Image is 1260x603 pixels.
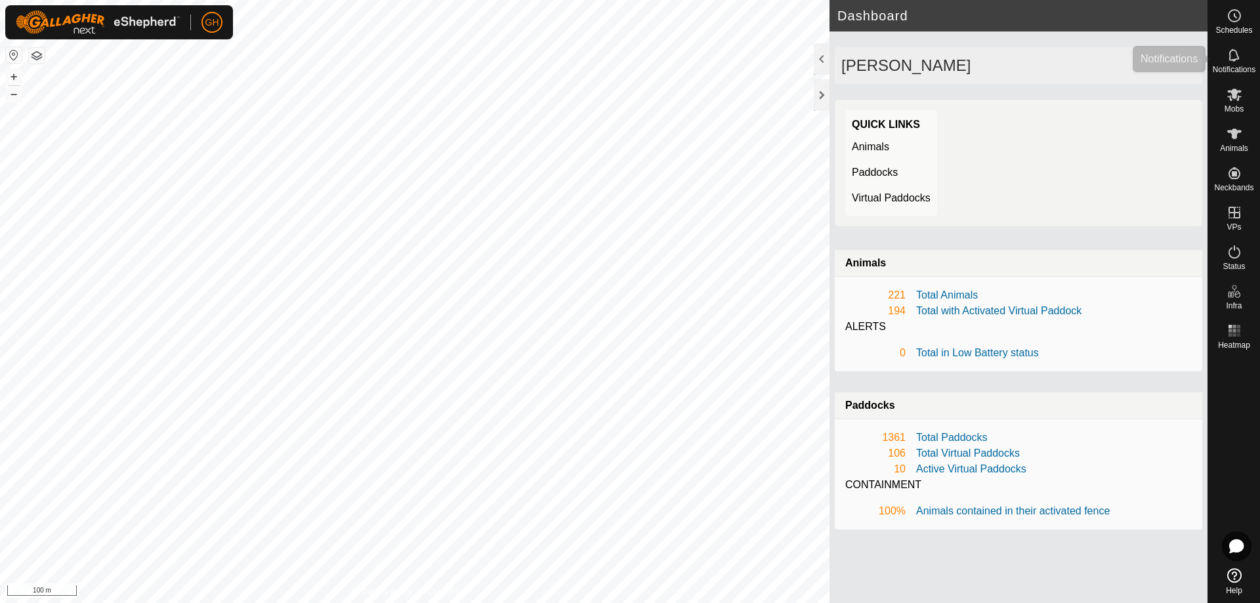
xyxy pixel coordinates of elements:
[845,503,906,519] div: 100%
[1215,26,1252,34] span: Schedules
[845,477,1192,493] div: CONTAINMENT
[6,47,22,63] button: Reset Map
[916,432,988,443] a: Total Paddocks
[29,48,45,64] button: Map Layers
[835,47,1202,84] div: [PERSON_NAME]
[1227,223,1241,231] span: VPs
[6,69,22,85] button: +
[205,16,219,30] span: GH
[428,586,467,598] a: Contact Us
[852,141,889,152] a: Animals
[916,447,1020,459] a: Total Virtual Paddocks
[916,463,1026,474] a: Active Virtual Paddocks
[1226,587,1242,594] span: Help
[1218,341,1250,349] span: Heatmap
[845,446,906,461] div: 106
[1223,262,1245,270] span: Status
[845,430,906,446] div: 1361
[1214,184,1253,192] span: Neckbands
[6,86,22,102] button: –
[845,287,906,303] div: 221
[845,303,906,319] div: 194
[845,461,906,477] div: 10
[1220,144,1248,152] span: Animals
[916,347,1039,358] a: Total in Low Battery status
[1213,66,1255,73] span: Notifications
[1225,105,1244,113] span: Mobs
[16,10,180,34] img: Gallagher Logo
[837,8,1207,24] h2: Dashboard
[845,345,906,361] div: 0
[916,505,1110,516] a: Animals contained in their activated fence
[845,400,895,411] strong: Paddocks
[845,257,886,268] strong: Animals
[845,319,1192,335] div: ALERTS
[916,289,978,301] a: Total Animals
[916,305,1081,316] a: Total with Activated Virtual Paddock
[852,192,931,203] a: Virtual Paddocks
[852,167,898,178] a: Paddocks
[363,586,412,598] a: Privacy Policy
[1208,563,1260,600] a: Help
[852,119,920,130] strong: Quick Links
[1226,302,1242,310] span: Infra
